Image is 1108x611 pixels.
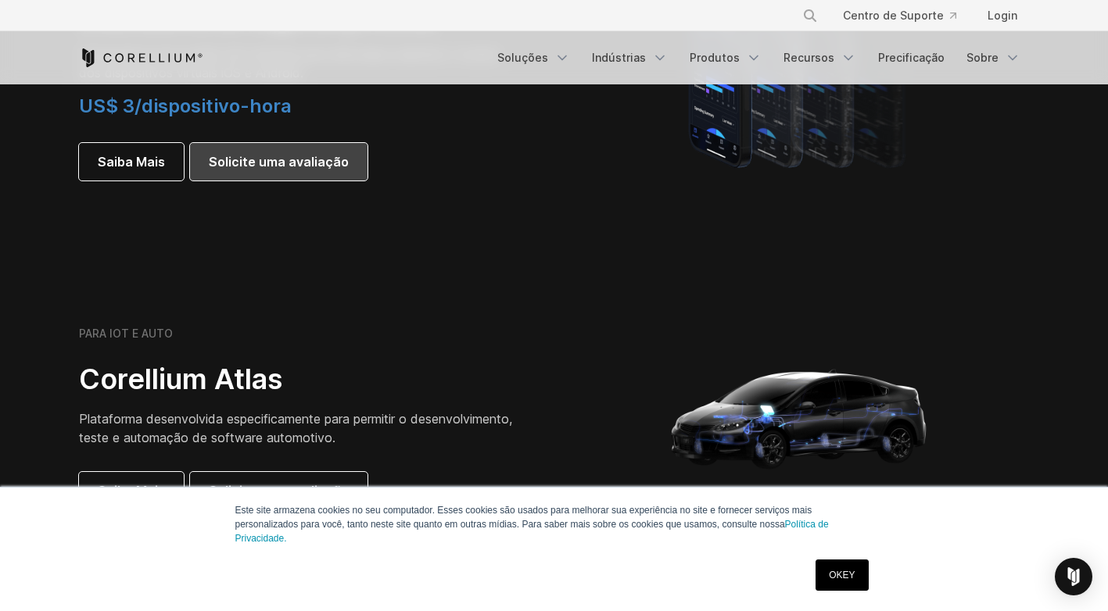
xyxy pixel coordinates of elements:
font: Recursos [783,50,834,66]
span: Saiba Mais [98,481,165,500]
div: Menu de navegação [488,44,1030,72]
font: Produtos [690,50,740,66]
a: Login [975,2,1030,30]
a: Saiba Mais [79,143,184,180]
span: Plataforma desenvolvida especificamente para permitir o desenvolvimento, teste e automação de sof... [79,411,512,445]
h2: Corellium Atlas [79,362,517,397]
h6: PARA IOT E AUTO [79,327,173,341]
a: Política de Privacidade. [235,519,829,544]
img: Corellium_Hero_Atlas_alt [644,262,956,574]
button: Procurar [796,2,824,30]
font: Soluções [497,50,548,66]
a: Solicite uma avaliação [190,472,368,509]
span: Solicite uma avaliação [209,152,349,171]
span: US$ 3/dispositivo-hora [79,95,292,117]
div: Menu de navegação [783,2,1030,30]
a: Solicite uma avaliação [190,143,368,180]
a: Saiba Mais [79,472,184,509]
span: Saiba Mais [98,152,165,171]
a: Corellium Início [79,48,203,67]
font: Indústrias [592,50,646,66]
font: Centro de Suporte [843,8,944,23]
a: OKEY [816,559,868,591]
p: Este site armazena cookies no seu computador. Esses cookies são usados para melhorar sua experiên... [235,503,873,545]
a: Precificação [869,44,954,72]
div: Abra o Intercom Messenger [1055,558,1092,595]
span: Solicite uma avaliação [209,481,349,500]
font: Sobre [966,50,999,66]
